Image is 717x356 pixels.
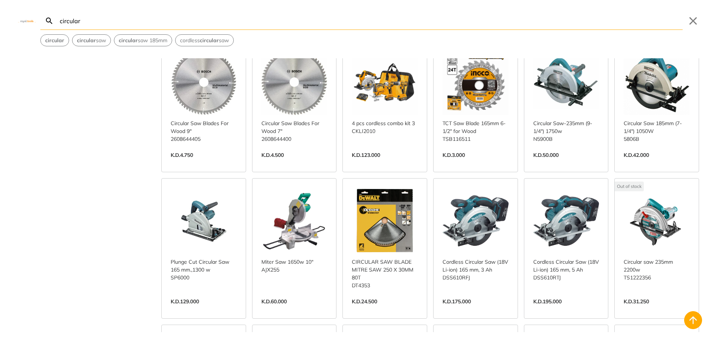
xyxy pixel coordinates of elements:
div: Suggestion: circular [40,34,69,46]
div: Suggestion: circular saw [72,34,111,46]
span: saw 185mm [119,37,167,44]
img: Close [18,19,36,22]
svg: Search [45,16,54,25]
button: Select suggestion: circular [41,35,69,46]
div: Out of stock [615,182,644,191]
svg: Back to top [687,314,699,326]
button: Select suggestion: circular saw 185mm [114,35,172,46]
button: Select suggestion: cordless circular saw [176,35,233,46]
button: Select suggestion: circular saw [72,35,111,46]
strong: circular [77,37,96,44]
button: Back to top [684,311,702,329]
strong: circular [45,37,64,44]
strong: circular [200,37,219,44]
span: cordless saw [180,37,229,44]
span: saw [77,37,106,44]
strong: circular [119,37,138,44]
div: Suggestion: circular saw 185mm [114,34,172,46]
div: Suggestion: cordless circular saw [175,34,234,46]
button: Close [687,15,699,27]
input: Search… [58,12,683,30]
